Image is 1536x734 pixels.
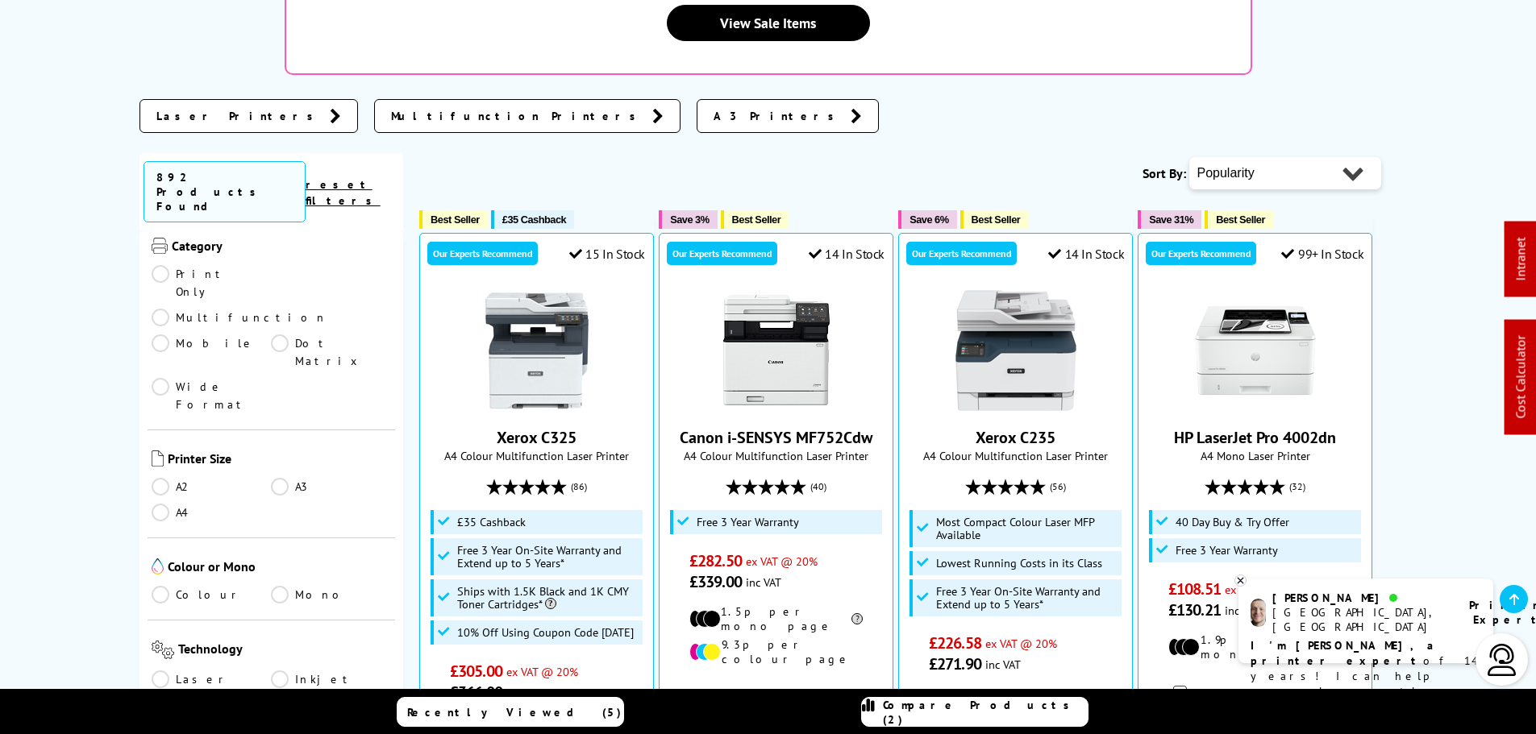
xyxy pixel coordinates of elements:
span: (86) [571,471,587,502]
div: Our Experts Recommend [667,242,777,265]
button: Best Seller [1205,210,1273,229]
a: A4 [152,504,272,521]
span: Save 3% [670,214,709,226]
a: Mobile [152,334,272,370]
a: Canon i-SENSYS MF752Cdw [716,398,837,414]
button: Best Seller [419,210,488,229]
span: Ships with 1.5K Black and 1K CMY Toner Cartridges* [457,585,639,611]
a: Laser Printers [139,99,358,133]
a: View Sale Items [667,5,870,41]
img: user-headset-light.svg [1486,644,1518,676]
a: A3 Printers [697,99,879,133]
span: £339.00 [689,571,742,592]
li: 9.3p per colour page [689,637,863,666]
li: 1.9p per mono page [1168,632,1342,661]
img: Technology [152,641,175,659]
a: Recently Viewed (5) [397,697,624,727]
div: modal_delivery [668,678,885,724]
span: A3 Printers [714,108,843,124]
p: of 14 years! I can help you choose the right product [1251,638,1481,715]
li: 1.5p per mono page [689,604,863,633]
a: Inkjet [271,670,391,688]
a: HP LaserJet Pro 4002dn [1174,427,1336,448]
span: Laser Printers [156,108,322,124]
button: Best Seller [721,210,789,229]
b: I'm [PERSON_NAME], a printer expert [1251,638,1438,668]
span: 40 Day Buy & Try Offer [1176,516,1289,529]
img: Printer Size [152,450,164,467]
a: Xerox C325 [497,427,577,448]
span: Free 3 Year Warranty [1176,544,1278,557]
span: Free 3 Year On-Site Warranty and Extend up to 5 Years* [936,585,1118,611]
span: Sort By: [1143,165,1186,181]
span: A4 Colour Multifunction Laser Printer [428,448,645,463]
li: 2.7p per mono page [929,686,1102,715]
div: 15 In Stock [569,246,645,262]
a: Cost Calculator [1513,336,1529,419]
span: £35 Cashback [457,516,526,529]
img: ashley-livechat.png [1251,599,1266,627]
span: ex VAT @ 20% [1225,582,1297,597]
span: Multifunction Printers [391,108,644,124]
a: Canon i-SENSYS MF752Cdw [680,427,872,448]
span: Save 6% [910,214,948,226]
a: Intranet [1513,238,1529,281]
div: Our Experts Recommend [1146,242,1256,265]
a: A2 [152,478,272,496]
a: HP LaserJet Pro 4002dn [1195,398,1316,414]
span: (40) [810,471,826,502]
button: £35 Cashback [491,210,574,229]
div: 14 In Stock [1048,246,1124,262]
a: Xerox C325 [477,398,597,414]
button: Best Seller [960,210,1029,229]
span: £35 Cashback [502,214,566,226]
span: (56) [1050,471,1066,502]
span: (32) [1289,471,1305,502]
span: A4 Mono Laser Printer [1147,448,1363,463]
span: A4 Colour Multifunction Laser Printer [668,448,885,463]
span: Best Seller [431,214,480,226]
span: Best Seller [1216,214,1265,226]
a: A3 [271,478,391,496]
span: ex VAT @ 20% [985,636,1057,651]
a: reset filters [306,177,381,208]
span: Recently Viewed (5) [407,705,622,719]
a: Mono [271,586,391,603]
div: 99+ In Stock [1281,246,1363,262]
span: ex VAT @ 20% [506,664,578,679]
span: Free 3 Year On-Site Warranty and Extend up to 5 Years* [457,544,639,570]
span: £366.00 [450,682,502,703]
img: Category [152,238,168,254]
span: Category [172,238,392,257]
a: Multifunction [152,309,327,326]
span: £271.90 [929,653,981,674]
span: inc VAT [1225,603,1260,618]
span: A4 Colour Multifunction Laser Printer [907,448,1124,463]
span: Compare Products (2) [883,698,1088,727]
button: Save 6% [898,210,956,229]
span: ex VAT @ 20% [746,554,818,569]
span: inc VAT [746,574,781,590]
span: Printer Size [168,450,392,470]
div: [GEOGRAPHIC_DATA], [GEOGRAPHIC_DATA] [1272,605,1449,634]
span: inc VAT [985,657,1021,672]
button: Save 31% [1138,210,1201,229]
div: Our Experts Recommend [427,242,538,265]
img: HP LaserJet Pro 4002dn [1195,290,1316,411]
span: Technology [178,641,391,662]
div: 14 In Stock [809,246,885,262]
a: Xerox C235 [976,427,1055,448]
button: Save 3% [659,210,717,229]
a: Print Only [152,265,272,301]
span: Most Compact Colour Laser MFP Available [936,516,1118,541]
a: Dot Matrix [271,334,391,370]
img: Xerox C235 [955,290,1076,411]
span: £305.00 [450,661,502,682]
span: Save 31% [1149,214,1193,226]
span: inc VAT [506,685,542,700]
span: Lowest Running Costs in its Class [936,557,1102,570]
span: £130.21 [1168,599,1221,620]
span: Best Seller [972,214,1021,226]
img: Canon i-SENSYS MF752Cdw [716,290,837,411]
a: Wide Format [152,378,272,413]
